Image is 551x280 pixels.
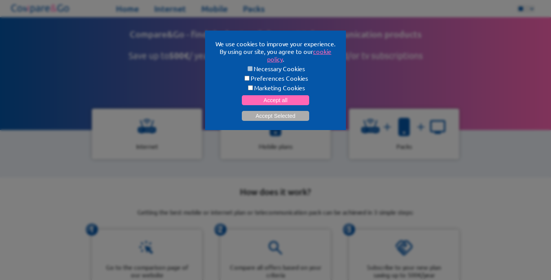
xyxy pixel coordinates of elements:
[214,74,337,82] label: Preferences Cookies
[245,76,249,81] input: Preferences Cookies
[214,84,337,91] label: Marketing Cookies
[267,47,332,63] a: cookie policy
[248,85,253,90] input: Marketing Cookies
[248,66,253,71] input: Necessary Cookies
[242,111,309,121] button: Accept Selected
[242,95,309,105] button: Accept all
[214,40,337,63] p: We use cookies to improve your experience. By using our site, you agree to our .
[214,65,337,72] label: Necessary Cookies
